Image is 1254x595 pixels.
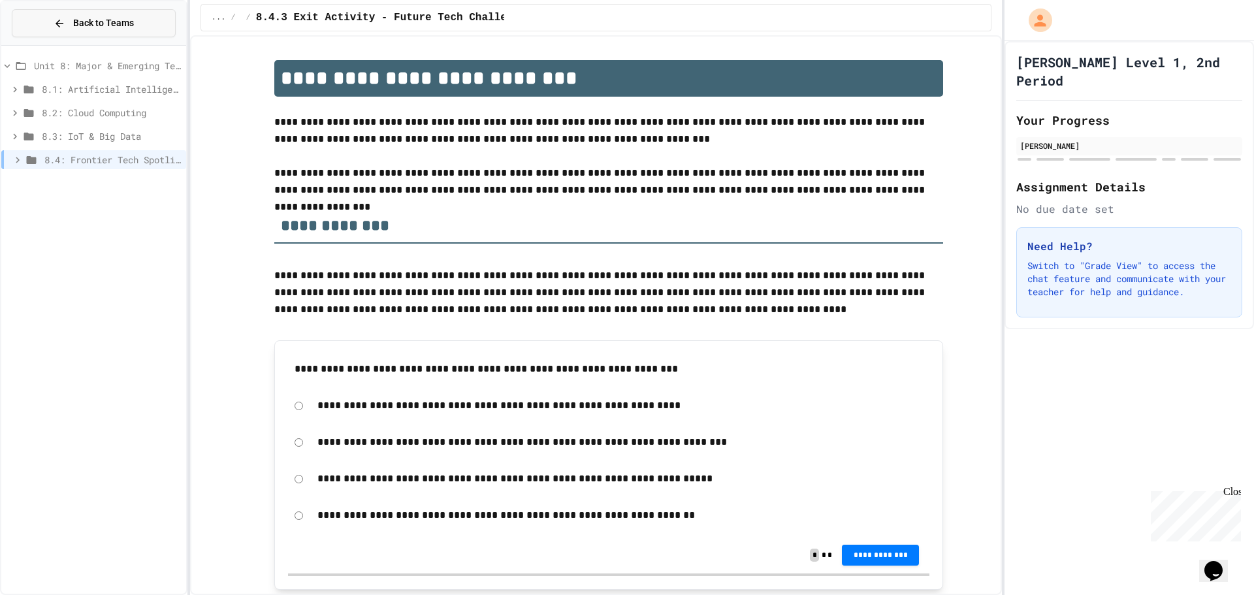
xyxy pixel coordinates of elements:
h2: Your Progress [1016,111,1242,129]
div: [PERSON_NAME] [1020,140,1238,152]
span: 8.3: IoT & Big Data [42,129,181,143]
button: Back to Teams [12,9,176,37]
span: 8.1: Artificial Intelligence Basics [42,82,181,96]
h3: Need Help? [1027,238,1231,254]
span: 8.4: Frontier Tech Spotlight [44,153,181,167]
p: Switch to "Grade View" to access the chat feature and communicate with your teacher for help and ... [1027,259,1231,298]
h1: [PERSON_NAME] Level 1, 2nd Period [1016,53,1242,89]
h2: Assignment Details [1016,178,1242,196]
div: My Account [1015,5,1055,35]
div: No due date set [1016,201,1242,217]
span: / [231,12,235,23]
iframe: chat widget [1146,486,1241,541]
span: / [246,12,251,23]
span: 8.4.3 Exit Activity - Future Tech Challenge [256,10,526,25]
span: Back to Teams [73,16,134,30]
span: Unit 8: Major & Emerging Technologies [34,59,181,72]
span: 8.2: Cloud Computing [42,106,181,120]
div: Chat with us now!Close [5,5,90,83]
span: ... [212,12,226,23]
iframe: chat widget [1199,543,1241,582]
